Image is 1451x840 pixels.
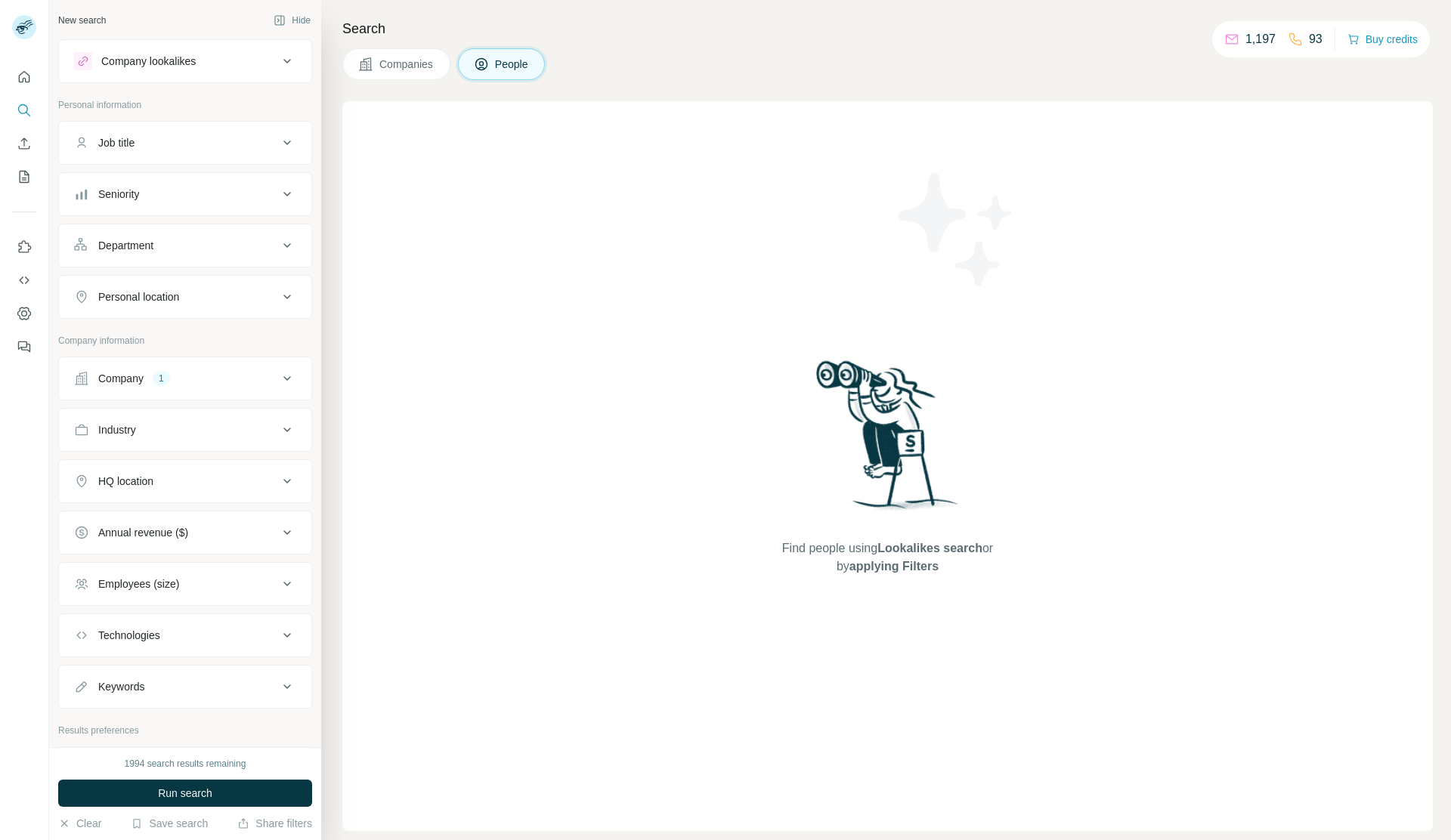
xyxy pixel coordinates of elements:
[59,279,311,315] button: Personal location
[59,227,311,264] button: Department
[153,372,170,385] div: 1
[379,57,435,72] span: Companies
[101,54,196,69] div: Company lookalikes
[12,333,36,360] button: Feedback
[59,125,311,161] button: Job title
[58,816,101,831] button: Clear
[12,130,36,157] button: Enrich CSV
[12,63,36,91] button: Quick start
[98,289,179,304] div: Personal location
[58,14,106,27] div: New search
[131,816,208,831] button: Save search
[1245,30,1276,48] p: 1,197
[125,757,246,771] div: 1994 search results remaining
[98,525,188,540] div: Annual revenue ($)
[59,360,311,397] button: Company1
[495,57,530,72] span: People
[58,334,312,347] p: Company information
[59,566,311,602] button: Employees (size)
[58,98,312,112] p: Personal information
[12,163,36,190] button: My lists
[59,669,311,705] button: Keywords
[1347,29,1418,50] button: Buy credits
[1309,30,1323,48] p: 93
[98,422,136,437] div: Industry
[58,780,312,807] button: Run search
[98,576,179,591] div: Employees (size)
[59,176,311,212] button: Seniority
[59,463,311,499] button: HQ location
[59,412,311,448] button: Industry
[12,97,36,124] button: Search
[98,628,160,643] div: Technologies
[766,539,1008,576] span: Find people using or by
[98,238,153,253] div: Department
[12,267,36,294] button: Use Surfe API
[58,724,312,737] p: Results preferences
[98,474,153,489] div: HQ location
[98,187,139,202] div: Seniority
[59,514,311,551] button: Annual revenue ($)
[877,542,982,554] span: Lookalikes search
[59,43,311,79] button: Company lookalikes
[263,9,321,32] button: Hide
[98,679,144,694] div: Keywords
[12,233,36,261] button: Use Surfe on LinkedIn
[809,357,967,525] img: Surfe Illustration - Woman searching with binoculars
[342,18,1433,39] h4: Search
[888,162,1024,298] img: Surfe Illustration - Stars
[98,371,144,386] div: Company
[237,816,312,831] button: Share filters
[12,300,36,327] button: Dashboard
[849,560,939,573] span: applying Filters
[98,135,135,150] div: Job title
[59,617,311,653] button: Technologies
[158,786,212,801] span: Run search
